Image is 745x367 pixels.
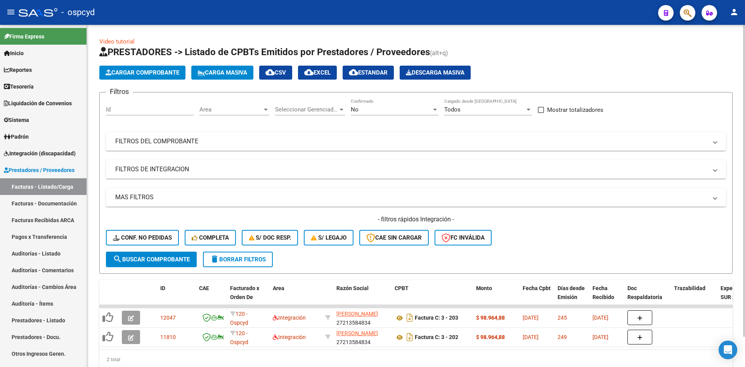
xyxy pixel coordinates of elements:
[227,280,270,314] datatable-header-cell: Facturado x Orden De
[106,230,179,245] button: Conf. no pedidas
[113,254,122,264] mat-icon: search
[671,280,717,314] datatable-header-cell: Trazabilidad
[192,234,229,241] span: Completa
[336,285,369,291] span: Razón Social
[4,49,24,57] span: Inicio
[4,116,29,124] span: Sistema
[185,230,236,245] button: Completa
[627,285,662,300] span: Doc Respaldatoria
[4,149,76,158] span: Integración (discapacidad)
[442,234,485,241] span: FC Inválida
[400,66,471,80] button: Descarga Masiva
[106,252,197,267] button: Buscar Comprobante
[298,66,337,80] button: EXCEL
[157,280,196,314] datatable-header-cell: ID
[444,106,461,113] span: Todos
[203,252,273,267] button: Borrar Filtros
[106,188,726,207] mat-expansion-panel-header: MAS FILTROS
[249,234,291,241] span: S/ Doc Resp.
[106,69,179,76] span: Cargar Comprobante
[395,285,409,291] span: CPBT
[349,68,358,77] mat-icon: cloud_download
[113,234,172,241] span: Conf. no pedidas
[430,49,448,57] span: (alt+q)
[336,330,378,336] span: [PERSON_NAME]
[265,68,275,77] mat-icon: cloud_download
[674,285,705,291] span: Trazabilidad
[196,280,227,314] datatable-header-cell: CAE
[593,334,608,340] span: [DATE]
[242,230,298,245] button: S/ Doc Resp.
[198,69,247,76] span: Carga Masiva
[99,66,185,80] button: Cargar Comprobante
[113,256,190,263] span: Buscar Comprobante
[435,230,492,245] button: FC Inválida
[558,334,567,340] span: 249
[106,160,726,179] mat-expansion-panel-header: FILTROS DE INTEGRACION
[336,310,388,326] div: 27213584834
[273,285,284,291] span: Area
[366,234,422,241] span: CAE SIN CARGAR
[6,7,16,17] mat-icon: menu
[230,285,259,300] span: Facturado x Orden De
[351,106,359,113] span: No
[160,285,165,291] span: ID
[106,86,133,97] h3: Filtros
[230,311,248,326] span: 120 - Ospcyd
[160,315,176,321] span: 12047
[729,7,739,17] mat-icon: person
[593,285,614,300] span: Fecha Recibido
[4,66,32,74] span: Reportes
[333,280,392,314] datatable-header-cell: Razón Social
[273,315,306,321] span: Integración
[554,280,589,314] datatable-header-cell: Días desde Emisión
[523,315,539,321] span: [DATE]
[336,329,388,345] div: 27213584834
[99,38,135,45] a: Video tutorial
[4,82,34,91] span: Tesorería
[304,69,331,76] span: EXCEL
[558,285,585,300] span: Días desde Emisión
[115,137,707,146] mat-panel-title: FILTROS DEL COMPROBANTE
[405,311,415,324] i: Descargar documento
[593,315,608,321] span: [DATE]
[265,69,286,76] span: CSV
[99,47,430,57] span: PRESTADORES -> Listado de CPBTs Emitidos por Prestadores / Proveedores
[4,99,72,108] span: Liquidación de Convenios
[4,32,44,41] span: Firma Express
[4,132,29,141] span: Padrón
[523,334,539,340] span: [DATE]
[624,280,671,314] datatable-header-cell: Doc Respaldatoria
[343,66,394,80] button: Estandar
[311,234,347,241] span: S/ legajo
[273,334,306,340] span: Integración
[476,315,505,321] strong: $ 98.964,88
[115,193,707,202] mat-panel-title: MAS FILTROS
[199,106,262,113] span: Area
[160,334,176,340] span: 11810
[405,331,415,343] i: Descargar documento
[210,254,219,264] mat-icon: delete
[476,334,505,340] strong: $ 98.964,88
[304,68,314,77] mat-icon: cloud_download
[400,66,471,80] app-download-masive: Descarga masiva de comprobantes (adjuntos)
[523,285,551,291] span: Fecha Cpbt
[199,285,209,291] span: CAE
[547,105,603,115] span: Mostrar totalizadores
[558,315,567,321] span: 245
[359,230,429,245] button: CAE SIN CARGAR
[336,311,378,317] span: [PERSON_NAME]
[415,334,458,341] strong: Factura C: 3 - 202
[270,280,322,314] datatable-header-cell: Area
[476,285,492,291] span: Monto
[275,106,338,113] span: Seleccionar Gerenciador
[719,341,737,359] div: Open Intercom Messenger
[4,166,74,174] span: Prestadores / Proveedores
[61,4,95,21] span: - ospcyd
[349,69,388,76] span: Estandar
[210,256,266,263] span: Borrar Filtros
[230,330,248,345] span: 120 - Ospcyd
[115,165,707,174] mat-panel-title: FILTROS DE INTEGRACION
[406,69,464,76] span: Descarga Masiva
[473,280,520,314] datatable-header-cell: Monto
